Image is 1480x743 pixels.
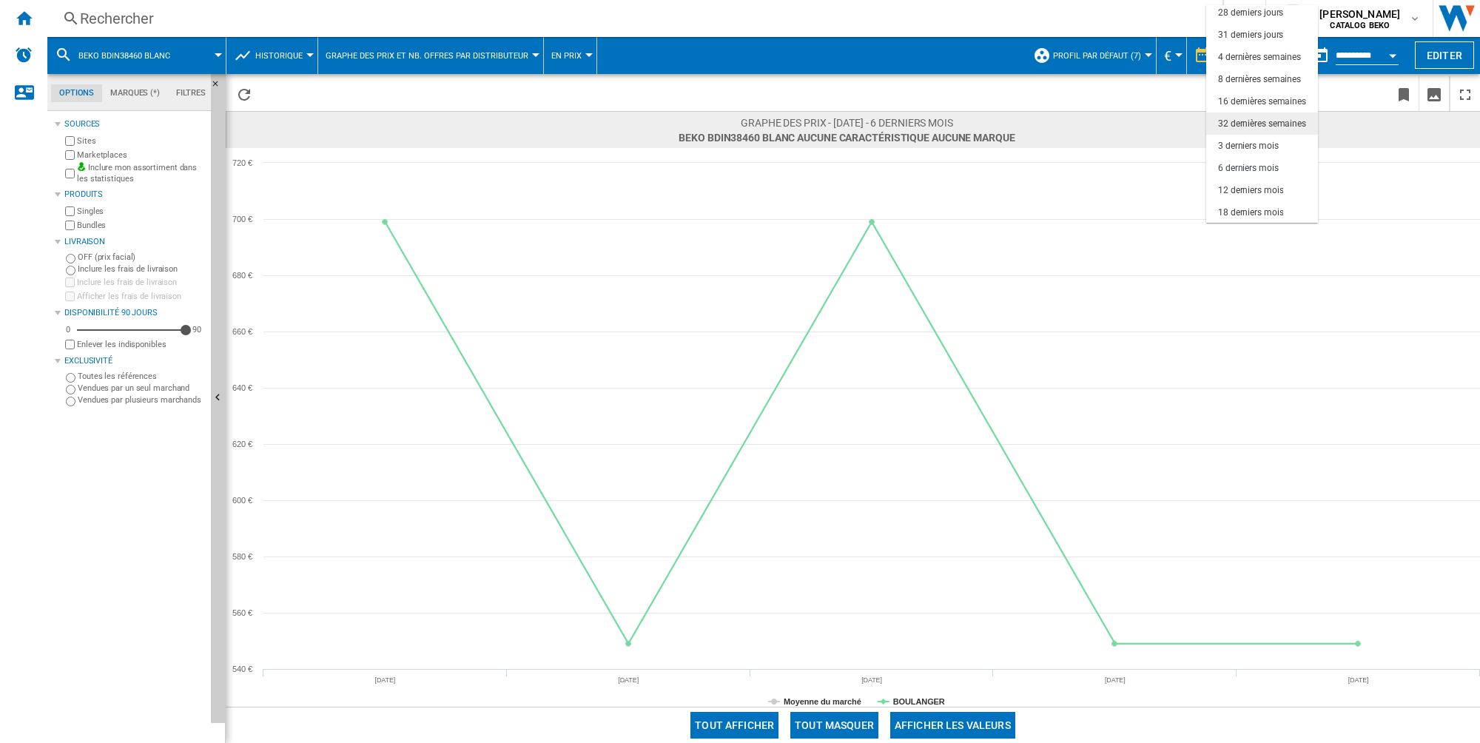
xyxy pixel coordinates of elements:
[1218,7,1283,19] div: 28 derniers jours
[1218,184,1283,197] div: 12 derniers mois
[1218,51,1301,64] div: 4 dernières semaines
[1218,140,1279,152] div: 3 derniers mois
[1218,95,1306,108] div: 16 dernières semaines
[1218,29,1283,41] div: 31 derniers jours
[1218,73,1301,86] div: 8 dernières semaines
[1218,118,1306,130] div: 32 dernières semaines
[1218,206,1283,219] div: 18 derniers mois
[1218,162,1279,175] div: 6 derniers mois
